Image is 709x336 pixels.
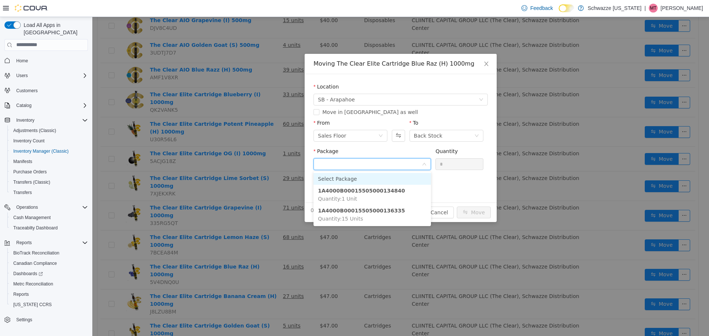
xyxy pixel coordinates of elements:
button: Users [1,70,91,81]
a: Settings [13,315,35,324]
a: Transfers (Classic) [10,178,53,187]
img: Cova [15,4,48,12]
button: Reports [13,238,35,247]
p: [PERSON_NAME] [661,4,703,13]
button: Swap [299,113,312,125]
span: Users [16,73,28,79]
span: Customers [16,88,38,94]
a: Canadian Compliance [10,259,60,268]
span: Inventory [13,116,88,125]
button: Cancel [332,190,362,201]
span: BioTrack Reconciliation [10,249,88,257]
a: Inventory Count [10,136,48,145]
button: Users [13,71,31,80]
span: Traceabilty Dashboard [10,224,88,232]
input: Quantity [343,142,391,153]
span: Reports [13,291,29,297]
button: Transfers [7,187,91,198]
button: Customers [1,85,91,96]
button: Inventory [13,116,37,125]
i: icon: close [391,44,397,50]
span: Dashboards [10,269,88,278]
a: Transfers [10,188,35,197]
button: Inventory [1,115,91,125]
button: Manifests [7,156,91,167]
span: MT [650,4,656,13]
label: Location [221,67,247,73]
button: [US_STATE] CCRS [7,299,91,310]
input: Dark Mode [559,4,574,12]
button: Home [1,55,91,66]
a: BioTrack Reconciliation [10,249,62,257]
a: Purchase Orders [10,167,50,176]
span: Metrc Reconciliation [13,281,53,287]
span: Reports [10,290,88,299]
span: Purchase Orders [13,169,47,175]
i: icon: down [286,117,291,122]
span: Canadian Compliance [13,260,57,266]
span: Transfers (Classic) [10,178,88,187]
a: Customers [13,86,41,95]
span: Inventory Count [13,138,45,144]
button: Catalog [1,100,91,111]
span: Adjustments (Classic) [13,128,56,134]
label: From [221,103,237,109]
span: Transfers [13,190,32,195]
span: Quantity : 15 Units [226,199,271,205]
button: icon: swapMove [364,190,398,201]
span: Washington CCRS [10,300,88,309]
button: Inventory Count [7,136,91,146]
div: Sales Floor [226,113,254,124]
span: SB - Arapahoe [226,77,263,88]
label: Package [221,131,246,137]
a: Reports [10,290,32,299]
i: icon: down [330,145,334,150]
div: Back Stock [322,113,350,124]
span: Catalog [13,101,88,110]
button: Operations [13,203,41,212]
span: Dashboards [13,271,43,277]
button: Catalog [13,101,34,110]
span: Reports [13,238,88,247]
span: Reports [16,240,32,246]
button: Reports [1,238,91,248]
button: Transfers (Classic) [7,177,91,187]
span: Inventory [16,117,34,123]
span: Users [13,71,88,80]
button: Close [384,37,404,58]
i: icon: down [382,117,387,122]
button: Cash Management [7,212,91,223]
span: Move in [GEOGRAPHIC_DATA] as well [227,92,329,98]
a: Traceabilty Dashboard [10,224,61,232]
p: | [644,4,646,13]
a: Metrc Reconciliation [10,280,56,288]
div: Moving The Clear Elite Cartridge Blue Raz (H) 1000mg [221,43,395,51]
button: BioTrack Reconciliation [7,248,91,258]
button: Metrc Reconciliation [7,279,91,289]
span: Inventory Manager (Classic) [10,147,88,156]
span: Manifests [10,157,88,166]
li: 1A4000B00015505000136335 [221,188,339,208]
span: Customers [13,86,88,95]
span: Operations [16,204,38,210]
span: Metrc Reconciliation [10,280,88,288]
span: Quantity : 1 Unit [226,179,265,185]
span: [US_STATE] CCRS [13,302,52,308]
span: Cash Management [10,213,88,222]
span: Transfers [10,188,88,197]
span: Traceabilty Dashboard [13,225,58,231]
div: Michael Tice [649,4,658,13]
strong: 1A4000B00015505000134840 [226,171,313,177]
a: [US_STATE] CCRS [10,300,55,309]
a: Cash Management [10,213,54,222]
strong: 1A4000B00015505000136335 [226,191,313,197]
a: Manifests [10,157,35,166]
button: Traceabilty Dashboard [7,223,91,233]
span: Operations [13,203,88,212]
span: Home [13,56,88,65]
button: Canadian Compliance [7,258,91,269]
span: Load All Apps in [GEOGRAPHIC_DATA] [21,21,88,36]
li: 1A4000B00015505000134840 [221,168,339,188]
button: Settings [1,314,91,325]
